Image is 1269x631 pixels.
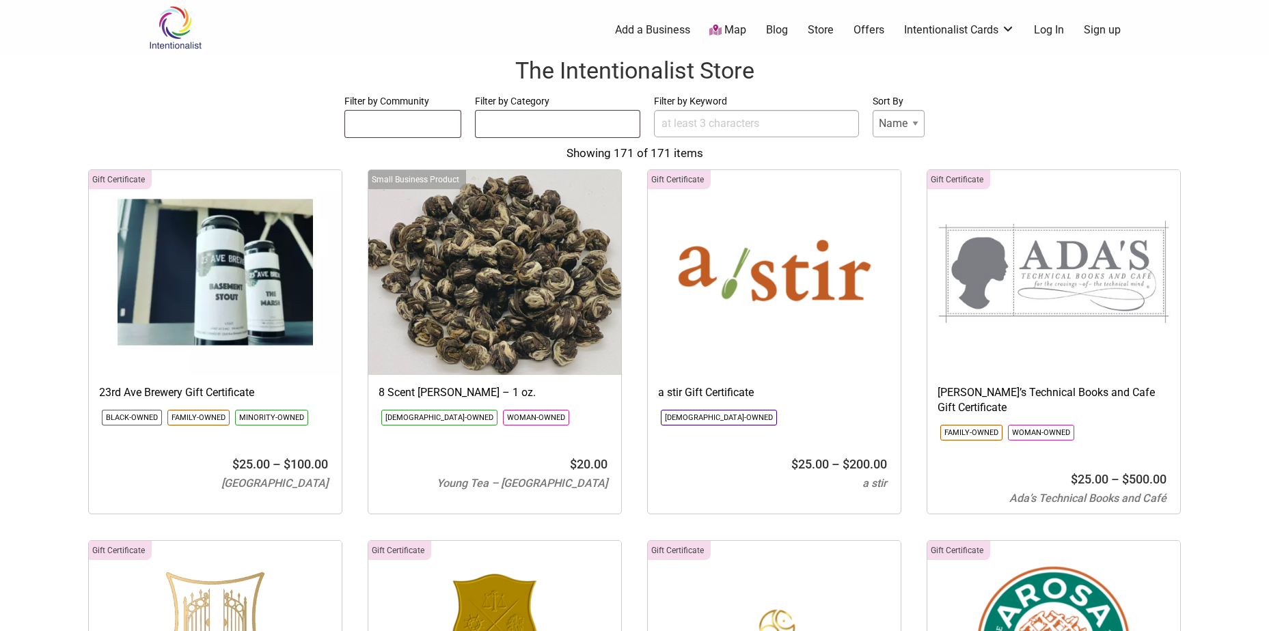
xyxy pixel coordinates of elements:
[904,23,1015,38] a: Intentionalist Cards
[221,477,328,490] span: [GEOGRAPHIC_DATA]
[273,457,281,471] span: –
[843,457,887,471] bdi: 200.00
[654,93,859,110] label: Filter by Keyword
[570,457,577,471] span: $
[648,541,711,560] div: Click to show only this category
[14,145,1255,163] div: Showing 171 of 171 items
[99,385,331,400] h3: 23rd Ave Brewery Gift Certificate
[1122,472,1166,486] bdi: 500.00
[843,457,849,471] span: $
[102,410,162,425] li: Click to show only this community
[284,457,328,471] bdi: 100.00
[344,93,462,110] label: Filter by Community
[570,457,608,471] bdi: 20.00
[927,170,1180,375] img: Adas Technical Books and Cafe Logo
[503,410,569,425] li: Click to show only this community
[1122,472,1129,486] span: $
[437,477,608,490] span: Young Tea – [GEOGRAPHIC_DATA]
[873,93,925,110] label: Sort By
[832,457,840,471] span: –
[1009,492,1166,505] span: Ada’s Technical Books and Café
[368,170,466,189] div: Click to show only this category
[1111,472,1119,486] span: –
[232,457,270,471] bdi: 25.00
[854,23,884,38] a: Offers
[648,170,711,189] div: Click to show only this category
[615,23,690,38] a: Add a Business
[368,541,431,560] div: Click to show only this category
[791,457,798,471] span: $
[14,55,1255,87] h1: The Intentionalist Store
[661,410,777,425] li: Click to show only this community
[379,385,611,400] h3: 8 Scent [PERSON_NAME] – 1 oz.
[1008,425,1074,440] li: Click to show only this community
[791,457,829,471] bdi: 25.00
[1084,23,1121,38] a: Sign up
[927,170,990,189] div: Click to show only this category
[167,410,230,425] li: Click to show only this community
[143,5,208,50] img: Intentionalist
[89,170,152,189] div: Click to show only this category
[89,541,152,560] div: Click to show only this category
[862,477,887,490] span: a stir
[938,385,1170,416] h3: [PERSON_NAME]’s Technical Books and Cafe Gift Certificate
[658,385,890,400] h3: a stir Gift Certificate
[284,457,290,471] span: $
[927,541,990,560] div: Click to show only this category
[1034,23,1064,38] a: Log In
[766,23,788,38] a: Blog
[381,410,497,425] li: Click to show only this community
[232,457,239,471] span: $
[808,23,834,38] a: Store
[1071,472,1108,486] bdi: 25.00
[940,425,1002,440] li: Click to show only this community
[368,170,621,375] img: Young Tea 8 Scent Jasmine Green Pearl
[1071,472,1078,486] span: $
[709,23,746,38] a: Map
[475,93,640,110] label: Filter by Category
[654,110,859,137] input: at least 3 characters
[235,410,308,425] li: Click to show only this community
